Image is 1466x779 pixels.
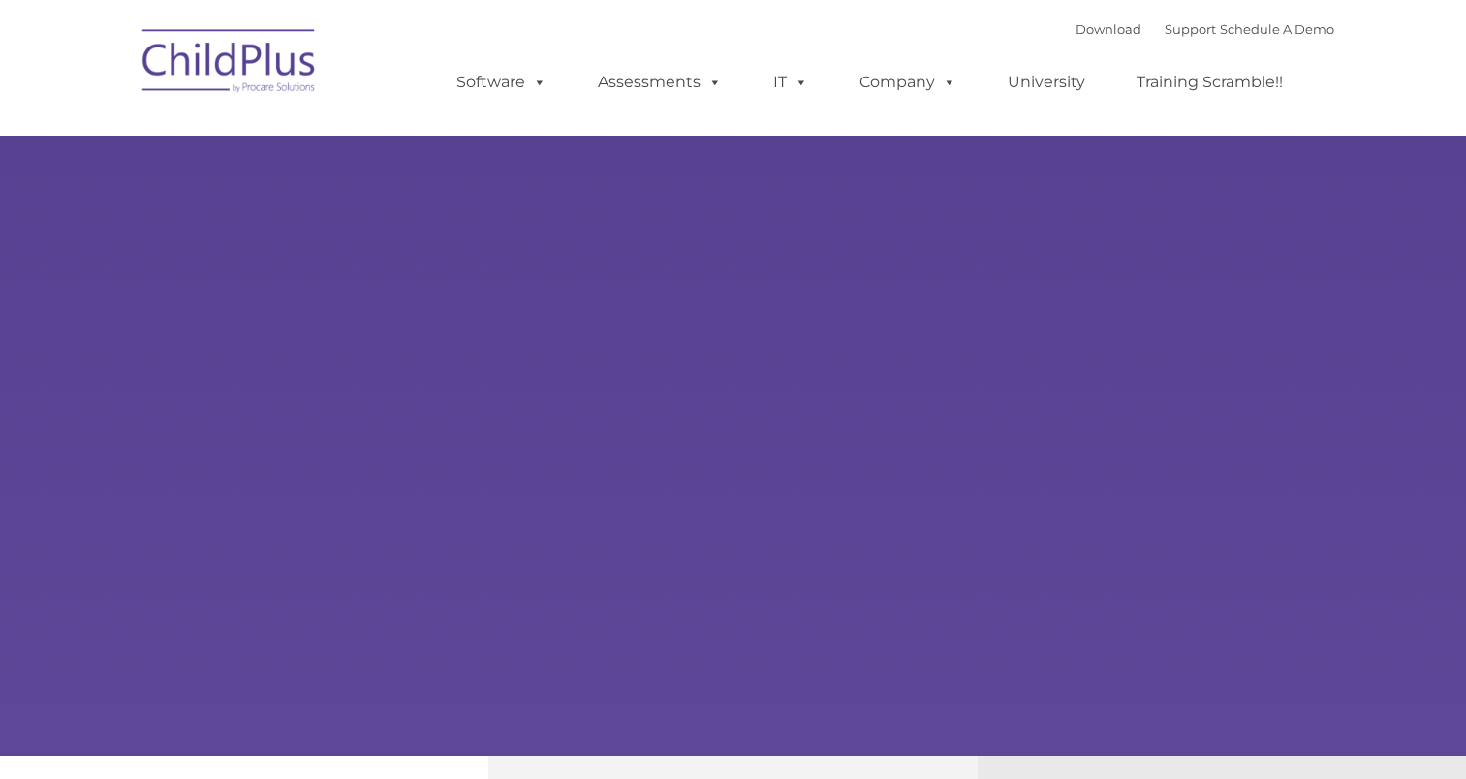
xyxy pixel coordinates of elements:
a: Software [437,63,566,102]
font: | [1076,21,1334,37]
a: Assessments [578,63,741,102]
a: IT [754,63,827,102]
a: Download [1076,21,1141,37]
a: University [988,63,1105,102]
a: Schedule A Demo [1220,21,1334,37]
a: Support [1165,21,1216,37]
img: ChildPlus by Procare Solutions [133,16,327,112]
a: Company [840,63,976,102]
a: Training Scramble!! [1117,63,1302,102]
